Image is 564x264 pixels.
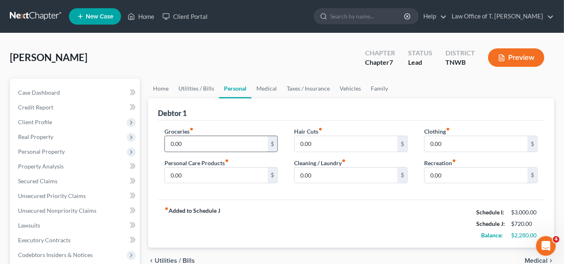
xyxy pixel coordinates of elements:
[18,148,65,155] span: Personal Property
[165,136,268,152] input: --
[155,257,195,264] span: Utilities / Bills
[295,136,397,152] input: --
[318,127,322,131] i: fiber_manual_record
[342,159,346,163] i: fiber_manual_record
[389,58,393,66] span: 7
[18,133,53,140] span: Real Property
[10,51,87,63] span: [PERSON_NAME]
[295,168,397,183] input: --
[164,127,194,136] label: Groceries
[511,208,538,216] div: $3,000.00
[445,58,475,67] div: TNWB
[511,220,538,228] div: $720.00
[445,48,475,58] div: District
[164,159,229,167] label: Personal Care Products
[294,127,322,136] label: Hair Cuts
[553,236,559,243] span: 4
[11,159,140,174] a: Property Analysis
[268,168,278,183] div: $
[525,257,548,264] span: Medical
[148,79,174,98] a: Home
[548,257,554,264] i: chevron_right
[424,127,450,136] label: Clothing
[408,48,432,58] div: Status
[18,89,60,96] span: Case Dashboard
[527,168,537,183] div: $
[424,159,456,167] label: Recreation
[219,79,251,98] a: Personal
[481,232,503,239] strong: Balance:
[18,192,86,199] span: Unsecured Priority Claims
[158,108,187,118] div: Debtor 1
[86,14,113,20] span: New Case
[174,79,219,98] a: Utilities / Bills
[330,9,405,24] input: Search by name...
[165,168,268,183] input: --
[190,127,194,131] i: fiber_manual_record
[11,189,140,203] a: Unsecured Priority Claims
[18,178,57,184] span: Secured Claims
[18,222,40,229] span: Lawsuits
[476,220,505,227] strong: Schedule J:
[452,159,456,163] i: fiber_manual_record
[11,233,140,248] a: Executory Contracts
[397,168,407,183] div: $
[425,168,527,183] input: --
[11,85,140,100] a: Case Dashboard
[164,207,220,241] strong: Added to Schedule J
[11,174,140,189] a: Secured Claims
[365,48,395,58] div: Chapter
[527,136,537,152] div: $
[511,231,538,239] div: $2,280.00
[268,136,278,152] div: $
[446,127,450,131] i: fiber_manual_record
[18,118,52,125] span: Client Profile
[123,9,158,24] a: Home
[425,136,527,152] input: --
[225,159,229,163] i: fiber_manual_record
[18,163,64,170] span: Property Analysis
[448,9,554,24] a: Law Office of T. [PERSON_NAME]
[525,257,554,264] button: Medical chevron_right
[365,58,395,67] div: Chapter
[335,79,366,98] a: Vehicles
[536,236,556,256] iframe: Intercom live chat
[282,79,335,98] a: Taxes / Insurance
[18,251,93,258] span: Codebtors Insiders & Notices
[11,218,140,233] a: Lawsuits
[251,79,282,98] a: Medical
[158,9,212,24] a: Client Portal
[488,48,544,67] button: Preview
[11,203,140,218] a: Unsecured Nonpriority Claims
[18,104,53,111] span: Credit Report
[18,207,96,214] span: Unsecured Nonpriority Claims
[11,100,140,115] a: Credit Report
[366,79,393,98] a: Family
[294,159,346,167] label: Cleaning / Laundry
[148,257,155,264] i: chevron_left
[148,257,195,264] button: chevron_left Utilities / Bills
[476,209,504,216] strong: Schedule I:
[164,207,169,211] i: fiber_manual_record
[419,9,447,24] a: Help
[408,58,432,67] div: Lead
[397,136,407,152] div: $
[18,237,71,244] span: Executory Contracts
